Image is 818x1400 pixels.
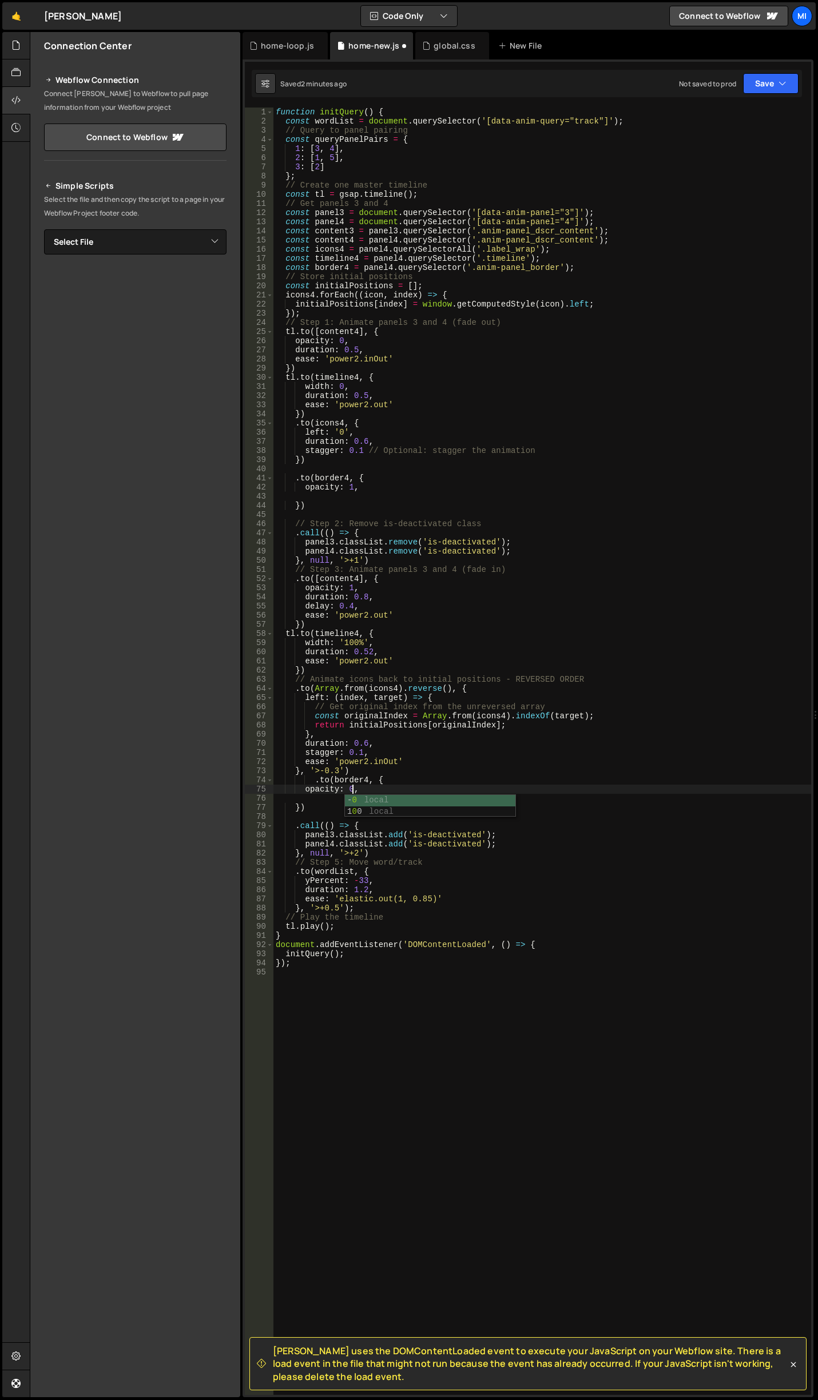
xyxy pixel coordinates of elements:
[245,574,273,583] div: 52
[245,272,273,281] div: 19
[261,40,314,51] div: home-loop.js
[245,446,273,455] div: 38
[245,858,273,867] div: 83
[245,711,273,721] div: 67
[245,849,273,858] div: 82
[498,40,546,51] div: New File
[245,949,273,958] div: 93
[44,384,228,487] iframe: YouTube video player
[245,263,273,272] div: 18
[245,547,273,556] div: 49
[245,345,273,355] div: 27
[245,812,273,821] div: 78
[245,638,273,647] div: 59
[245,217,273,226] div: 13
[245,647,273,657] div: 60
[245,501,273,510] div: 44
[245,318,273,327] div: 24
[245,931,273,940] div: 91
[245,766,273,775] div: 73
[245,684,273,693] div: 64
[245,519,273,528] div: 46
[245,144,273,153] div: 5
[44,273,228,376] iframe: YouTube video player
[245,821,273,830] div: 79
[245,538,273,547] div: 48
[245,885,273,894] div: 86
[245,620,273,629] div: 57
[245,693,273,702] div: 65
[245,666,273,675] div: 62
[245,126,273,135] div: 3
[245,904,273,913] div: 88
[44,39,132,52] h2: Connection Center
[245,245,273,254] div: 16
[245,153,273,162] div: 6
[245,528,273,538] div: 47
[245,254,273,263] div: 17
[245,117,273,126] div: 2
[273,1345,788,1383] span: [PERSON_NAME] uses the DOMContentLoaded event to execute your JavaScript on your Webflow site. Th...
[245,437,273,446] div: 37
[669,6,788,26] a: Connect to Webflow
[361,6,457,26] button: Code Only
[245,922,273,931] div: 90
[245,455,273,464] div: 39
[245,556,273,565] div: 50
[245,400,273,409] div: 33
[2,2,30,30] a: 🤙
[245,336,273,345] div: 26
[44,124,227,151] a: Connect to Webflow
[348,40,399,51] div: home-new.js
[245,830,273,840] div: 80
[245,876,273,885] div: 85
[245,199,273,208] div: 11
[245,958,273,968] div: 94
[245,483,273,492] div: 42
[245,300,273,309] div: 22
[245,775,273,785] div: 74
[245,611,273,620] div: 56
[245,675,273,684] div: 63
[245,327,273,336] div: 25
[245,355,273,364] div: 28
[245,592,273,602] div: 54
[245,172,273,181] div: 8
[792,6,812,26] a: Mi
[245,236,273,245] div: 15
[245,382,273,391] div: 31
[245,208,273,217] div: 12
[245,657,273,666] div: 61
[44,193,227,220] p: Select the file and then copy the script to a page in your Webflow Project footer code.
[245,428,273,437] div: 36
[245,629,273,638] div: 58
[245,108,273,117] div: 1
[245,602,273,611] div: 55
[245,894,273,904] div: 87
[245,135,273,144] div: 4
[245,794,273,803] div: 76
[245,226,273,236] div: 14
[245,968,273,977] div: 95
[245,464,273,474] div: 40
[280,79,347,89] div: Saved
[245,803,273,812] div: 77
[245,583,273,592] div: 53
[245,190,273,199] div: 10
[245,309,273,318] div: 23
[245,748,273,757] div: 71
[245,419,273,428] div: 35
[245,510,273,519] div: 45
[743,73,799,94] button: Save
[245,702,273,711] div: 66
[245,409,273,419] div: 34
[44,9,122,23] div: [PERSON_NAME]
[245,291,273,300] div: 21
[245,730,273,739] div: 69
[245,281,273,291] div: 20
[245,913,273,922] div: 89
[245,565,273,574] div: 51
[245,867,273,876] div: 84
[245,181,273,190] div: 9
